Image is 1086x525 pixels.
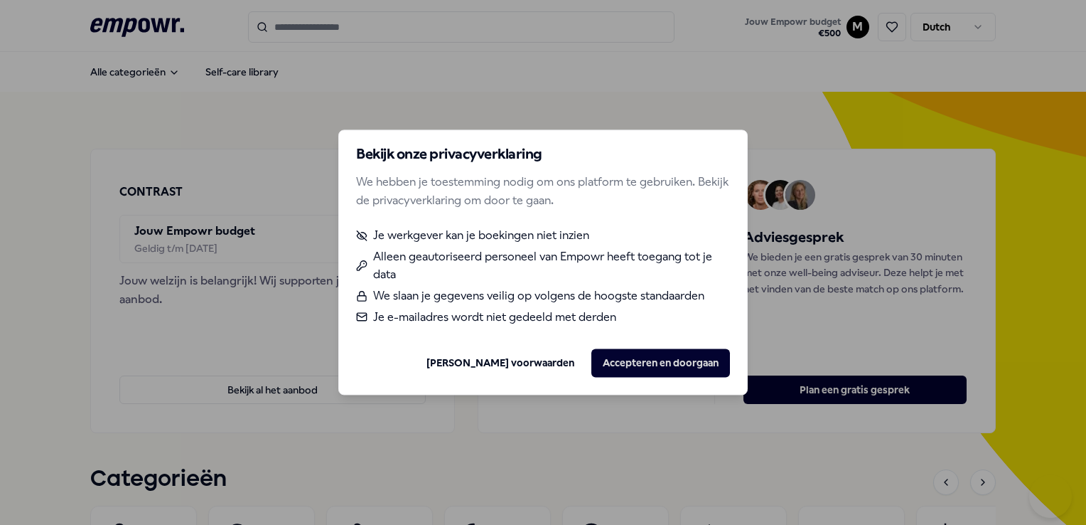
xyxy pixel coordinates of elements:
p: We hebben je toestemming nodig om ons platform te gebruiken. Bekijk de privacyverklaring om door ... [356,173,730,209]
li: Je werkgever kan je boekingen niet inzien [356,227,730,245]
button: Accepteren en doorgaan [591,349,730,378]
h2: Bekijk onze privacyverklaring [356,147,730,161]
li: Alleen geautoriseerd personeel van Empowr heeft toegang tot je data [356,248,730,284]
li: Je e-mailadres wordt niet gedeeld met derden [356,308,730,327]
button: [PERSON_NAME] voorwaarden [415,349,586,378]
a: [PERSON_NAME] voorwaarden [426,355,574,371]
li: We slaan je gegevens veilig op volgens de hoogste standaarden [356,287,730,305]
